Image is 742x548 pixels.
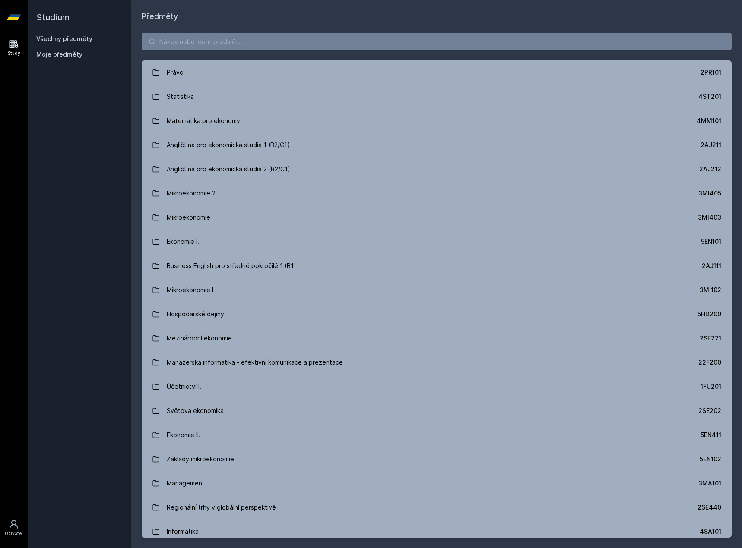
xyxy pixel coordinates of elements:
[698,189,721,198] div: 3MI405
[36,50,82,59] span: Moje předměty
[698,310,721,318] div: 5HD200
[167,233,199,250] div: Ekonomie I.
[142,230,732,254] a: Ekonomie I. 5EN101
[2,515,26,541] a: Uživatel
[698,503,721,512] div: 2SE440
[167,209,210,226] div: Mikroekonomie
[167,475,205,492] div: Management
[697,117,721,125] div: 4MM101
[699,165,721,173] div: 2AJ212
[36,35,92,42] a: Všechny předměty
[700,286,721,294] div: 3MI102
[698,213,721,222] div: 3MI403
[142,60,732,85] a: Právo 2PR101
[167,330,232,347] div: Mezinárodní ekonomie
[701,141,721,149] div: 2AJ211
[167,426,200,444] div: Ekonomie II.
[142,33,732,50] input: Název nebo ident předmětu…
[167,499,276,516] div: Regionální trhy v globální perspektivě
[142,181,732,205] a: Mikroekonomie 2 3MI405
[142,109,732,133] a: Matematika pro ekonomy 4MM101
[142,447,732,471] a: Základy mikroekonomie 5EN102
[142,375,732,399] a: Účetnictví I. 1FU201
[698,358,721,367] div: 22F200
[142,350,732,375] a: Manažerská informatika - efektivní komunikace a prezentace 22F200
[167,354,343,371] div: Manažerská informatika - efektivní komunikace a prezentace
[698,406,721,415] div: 2SE202
[698,479,721,488] div: 3MA101
[167,88,194,105] div: Statistika
[142,133,732,157] a: Angličtina pro ekonomická studia 1 (B2/C1) 2AJ211
[702,261,721,270] div: 2AJ111
[167,281,213,299] div: Mikroekonomie I
[167,136,290,154] div: Angličtina pro ekonomická studia 1 (B2/C1)
[142,278,732,302] a: Mikroekonomie I 3MI102
[167,257,296,274] div: Business English pro středně pokročilé 1 (B1)
[142,205,732,230] a: Mikroekonomie 3MI403
[142,10,732,22] h1: Předměty
[167,112,240,129] div: Matematika pro ekonomy
[142,157,732,181] a: Angličtina pro ekonomická studia 2 (B2/C1) 2AJ212
[167,305,224,323] div: Hospodářské dějiny
[142,471,732,495] a: Management 3MA101
[2,35,26,61] a: Study
[701,68,721,77] div: 2PR101
[142,302,732,326] a: Hospodářské dějiny 5HD200
[700,527,721,536] div: 4SA101
[142,520,732,544] a: Informatika 4SA101
[142,254,732,278] a: Business English pro středně pokročilé 1 (B1) 2AJ111
[167,402,224,419] div: Světová ekonomika
[167,185,216,202] div: Mikroekonomie 2
[701,382,721,391] div: 1FU201
[142,326,732,350] a: Mezinárodní ekonomie 2SE221
[142,495,732,520] a: Regionální trhy v globální perspektivě 2SE440
[701,431,721,439] div: 5EN411
[700,334,721,343] div: 2SE221
[8,50,20,57] div: Study
[5,530,23,537] div: Uživatel
[698,92,721,101] div: 4ST201
[700,455,721,463] div: 5EN102
[142,399,732,423] a: Světová ekonomika 2SE202
[167,161,290,178] div: Angličtina pro ekonomická studia 2 (B2/C1)
[167,450,234,468] div: Základy mikroekonomie
[142,85,732,109] a: Statistika 4ST201
[167,523,199,540] div: Informatika
[701,237,721,246] div: 5EN101
[167,378,201,395] div: Účetnictví I.
[167,64,184,81] div: Právo
[142,423,732,447] a: Ekonomie II. 5EN411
